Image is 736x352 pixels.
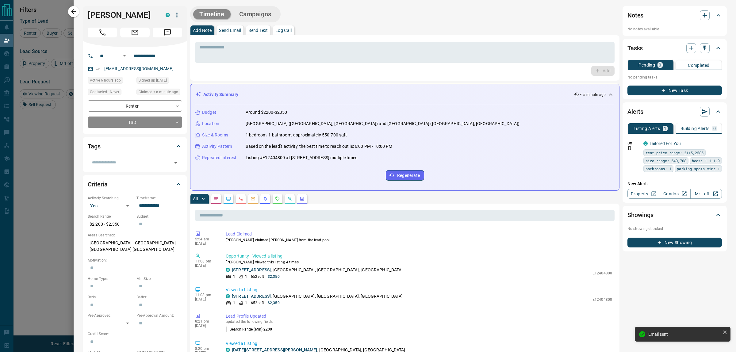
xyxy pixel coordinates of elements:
p: Lead Profile Updated [226,313,612,319]
button: New Task [627,86,722,95]
p: Around $2200-$2350 [246,109,287,116]
span: Email [120,28,150,37]
p: [DATE] [195,297,217,301]
p: Size & Rooms [202,132,228,138]
p: [PERSON_NAME] claimed [PERSON_NAME] from the lead pool [226,237,612,243]
p: 1 [245,300,247,306]
p: Log Call [275,28,292,33]
p: Budget: [136,214,182,219]
p: Home Type: [88,276,133,281]
a: [EMAIL_ADDRESS][DOMAIN_NAME] [104,66,174,71]
p: 1 [233,274,235,279]
a: [STREET_ADDRESS] [232,267,271,272]
h2: Tags [88,141,100,151]
div: Alerts [627,104,722,119]
p: 0 [713,126,716,131]
button: Regenerate [386,170,424,181]
p: Completed [688,63,710,67]
p: Send Email [219,28,241,33]
p: Search Range: [88,214,133,219]
svg: Lead Browsing Activity [226,196,231,201]
div: condos.ca [226,348,230,352]
svg: Opportunities [287,196,292,201]
div: Sun Sep 14 2025 [136,77,182,86]
p: Activity Summary [203,91,238,98]
p: [GEOGRAPHIC_DATA], [GEOGRAPHIC_DATA], [GEOGRAPHIC_DATA] [GEOGRAPHIC_DATA] [88,238,182,254]
span: Message [153,28,182,37]
p: $2,350 [268,300,280,306]
p: , [GEOGRAPHIC_DATA], [GEOGRAPHIC_DATA], [GEOGRAPHIC_DATA] [232,293,403,300]
div: Tue Sep 16 2025 [136,89,182,97]
p: Listing #E12404800 at [STREET_ADDRESS] multiple times [246,155,357,161]
p: No pending tasks [627,73,722,82]
svg: Email Verified [96,67,100,71]
p: Send Text [248,28,268,33]
p: 8:21 pm [195,319,217,323]
p: Activity Pattern [202,143,232,150]
svg: Emails [251,196,255,201]
p: Add Note [193,28,212,33]
p: 652 sqft [251,274,264,279]
h2: Notes [627,10,643,20]
p: Baths: [136,294,182,300]
span: parking spots min: 1 [677,166,720,172]
p: $2,200 - $2,350 [88,219,133,229]
svg: Notes [214,196,219,201]
div: Email sent [648,332,720,337]
button: Campaigns [233,9,278,19]
h2: Criteria [88,179,108,189]
span: rent price range: 2115,2585 [646,150,703,156]
span: Signed up [DATE] [139,77,167,83]
p: Min Size: [136,276,182,281]
p: 1 [245,274,247,279]
h2: Tasks [627,43,643,53]
button: Open [121,52,128,59]
div: condos.ca [226,268,230,272]
p: $2,350 [268,274,280,279]
p: 652 sqft [251,300,264,306]
p: No notes available [627,26,722,32]
p: Timeframe: [136,195,182,201]
button: Timeline [193,9,231,19]
p: Areas Searched: [88,232,182,238]
p: Viewed a Listing [226,287,612,293]
div: condos.ca [643,141,648,146]
p: Beds: [88,294,133,300]
a: Mr.Loft [690,189,722,199]
a: [STREET_ADDRESS] [232,294,271,299]
div: Notes [627,8,722,23]
p: Pre-Approval Amount: [136,313,182,318]
p: Budget [202,109,216,116]
p: No showings booked [627,226,722,231]
p: [PERSON_NAME] viewed this listing 4 times [226,259,612,265]
div: condos.ca [166,13,170,17]
p: 11:08 pm [195,293,217,297]
button: Open [171,159,180,167]
p: Based on the lead's activity, the best time to reach out is: 6:00 PM - 10:00 PM [246,143,392,150]
div: Tasks [627,41,722,55]
span: beds: 1.1-1.9 [692,158,720,164]
p: 1 [233,300,235,306]
p: [GEOGRAPHIC_DATA] ([GEOGRAPHIC_DATA], [GEOGRAPHIC_DATA]) and [GEOGRAPHIC_DATA] ([GEOGRAPHIC_DATA]... [246,121,519,127]
span: Active 6 hours ago [90,77,121,83]
p: < a minute ago [580,92,606,98]
p: Pending [638,63,655,67]
p: Actively Searching: [88,195,133,201]
a: Condos [659,189,690,199]
p: Pre-Approved: [88,313,133,318]
p: 1 bedroom, 1 bathroom, approximately 550-700 sqft [246,132,347,138]
p: Credit Score: [88,331,182,337]
div: Yes [88,201,133,211]
p: 11:08 pm [195,259,217,263]
p: Motivation: [88,258,182,263]
svg: Listing Alerts [263,196,268,201]
p: [DATE] [195,263,217,268]
p: E12404800 [592,297,612,302]
div: Showings [627,208,722,222]
p: New Alert: [627,181,722,187]
p: 8:20 pm [195,346,217,351]
div: condos.ca [226,294,230,298]
p: [DATE] [195,241,217,246]
span: Claimed < a minute ago [139,89,178,95]
p: Repeated Interest [202,155,236,161]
